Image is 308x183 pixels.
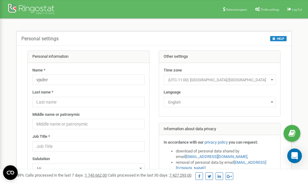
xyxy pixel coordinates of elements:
[164,140,204,145] strong: In accordance with our
[185,154,247,159] a: [EMAIL_ADDRESS][DOMAIN_NAME]
[164,68,182,73] label: Time zone
[164,97,276,107] span: English
[176,160,276,171] li: removal of personal data by email ,
[166,76,274,84] span: (UTC-11:00) Pacific/Midway
[108,173,191,178] span: Calls processed in the last 30 days :
[3,165,18,180] button: Open CMP widget
[32,156,50,162] label: Salutation
[32,112,80,118] label: Middle name or patronymic
[159,51,281,63] div: Other settings
[164,75,276,85] span: (UTC-11:00) Pacific/Midway
[25,173,107,178] span: Calls processed in the last 7 days :
[159,123,281,135] div: Information about data privacy
[32,134,50,140] label: Job Title *
[85,173,107,178] u: 1 745 662,00
[229,140,258,145] strong: you can request:
[166,98,274,107] span: English
[28,51,149,63] div: Personal information
[21,36,59,42] h5: Personal settings
[32,141,145,152] input: Job Title
[261,8,279,11] span: Profile settings
[32,90,53,95] label: Last name *
[32,163,145,174] span: Mr.
[176,148,276,160] li: download of personal data shared by email ,
[32,119,145,129] input: Middle name or patronymic
[164,90,181,95] label: Language
[270,36,287,41] button: HELP
[205,140,228,145] a: privacy policy
[32,97,145,107] input: Last name
[287,148,302,163] div: Open Intercom Messenger
[169,173,191,178] u: 7 427 293,00
[292,8,302,11] span: Log Out
[226,8,247,11] span: Referral program
[32,75,145,85] input: Name
[32,68,45,73] label: Name *
[34,164,143,173] span: Mr.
